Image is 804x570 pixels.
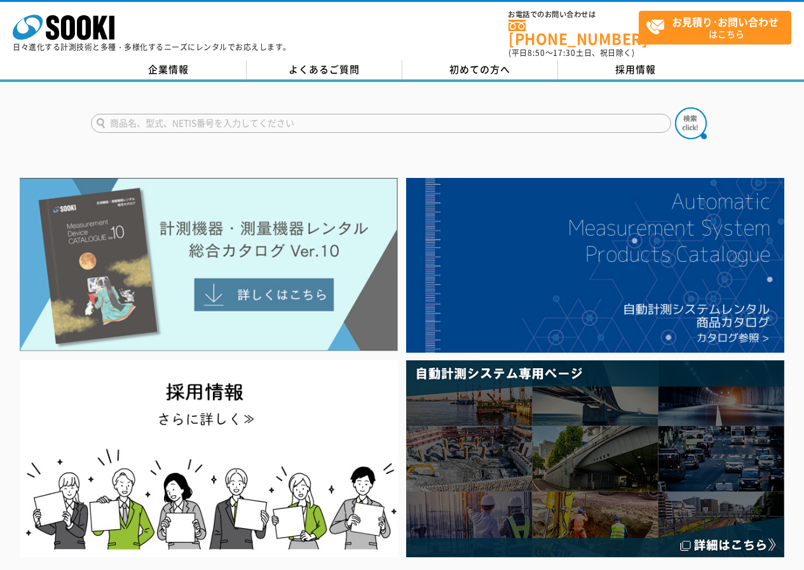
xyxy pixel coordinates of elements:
[406,360,784,557] img: 自動計測システム専用ページ
[646,11,791,43] span: はこちら
[508,47,634,58] span: (平日 ～ 土日、祝日除く)
[406,178,784,353] img: 自動計測システムカタログ
[13,43,291,51] p: 日々進化する計測技術と多種・多様化するニーズにレンタルでお応えします。
[558,60,714,79] a: 採用情報
[20,360,398,557] img: SOOKI recruit
[675,107,707,139] img: btn_search.png
[402,60,558,79] a: 初めての方へ
[20,178,398,351] img: Catalog Ver10
[247,60,402,79] a: よくあるご質問
[91,114,671,133] input: 商品名、型式、NETIS番号を入力してください
[508,20,639,46] a: [PHONE_NUMBER]
[508,11,639,18] span: お電話でのお問い合わせは
[528,47,545,58] span: 8:50
[639,11,791,44] a: お見積り･お問い合わせはこちら
[553,47,576,58] span: 17:30
[91,60,247,79] a: 企業情報
[449,62,510,76] span: 初めての方へ
[672,14,779,29] strong: お見積り･お問い合わせ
